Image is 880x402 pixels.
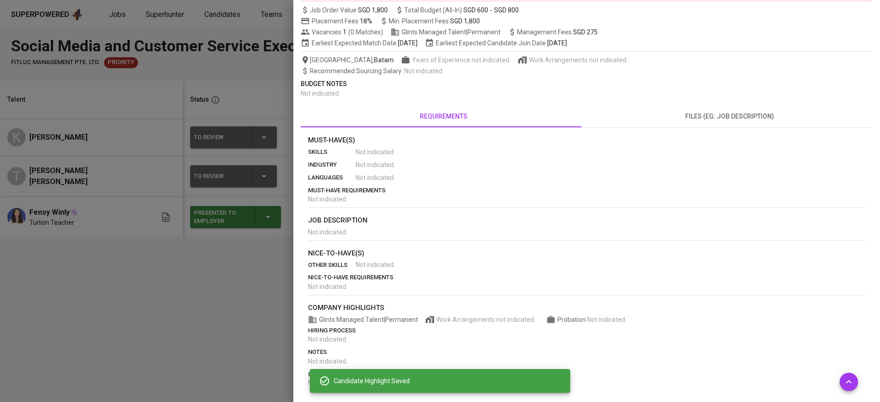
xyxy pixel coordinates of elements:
span: Work Arrangements not indicated. [436,315,535,324]
span: Probation [557,316,587,323]
span: Not indicated . [404,67,444,75]
span: Not indicated . [308,336,347,343]
span: 18% [360,17,372,25]
span: [DATE] [398,38,418,48]
span: Earliest Expected Match Date [301,38,418,48]
span: Not indicated . [356,160,395,169]
p: languages [308,173,356,182]
span: SGD 1,800 [358,5,388,15]
span: Not indicated . [308,196,347,203]
span: [DATE] [547,38,567,48]
span: Vacancies ( 0 Matches ) [301,27,383,37]
span: Management Fees [517,28,598,36]
span: Not indicated . [301,90,340,97]
span: Recommended Sourcing Salary : [310,67,404,75]
span: SGD 1,800 [450,17,480,25]
span: files (eg: job description) [592,111,867,122]
span: Glints Managed Talent | Permanent [390,27,500,37]
span: Work Arrangements not indicated. [529,55,628,65]
p: job description [308,215,865,226]
span: - [490,5,492,15]
span: Not indicated . [356,173,395,182]
span: Not indicated . [308,358,347,365]
span: SGD 800 [494,5,519,15]
span: Placement Fees [312,17,372,25]
span: Glints Managed Talent | Permanent [308,315,418,324]
p: other skills [308,261,356,270]
span: Years of Experience not indicated. [412,55,511,65]
span: Not indicated . [308,379,347,386]
p: must-have requirements [308,186,865,195]
span: Not indicated . [308,283,347,290]
span: requirements [306,111,581,122]
span: SGD 600 [463,5,488,15]
span: SGD 275 [573,28,598,36]
span: Not indicated . [356,260,395,269]
span: 1 [341,27,346,37]
p: skills [308,147,356,157]
p: company benefits [308,369,865,379]
p: Must-Have(s) [308,135,865,146]
span: Not indicated . [356,147,395,157]
span: Total Budget (All-In) [395,5,519,15]
span: Not indicated . [587,316,627,323]
span: Batam [374,55,394,65]
p: industry [308,160,356,169]
p: nice-to-have(s) [308,248,865,259]
span: Min. Placement Fees [389,17,480,25]
p: company highlights [308,303,865,313]
p: hiring process [308,326,865,335]
span: [GEOGRAPHIC_DATA] , [301,55,394,65]
div: Candidate Highlight Saved [334,376,563,386]
p: nice-to-have requirements [308,273,865,282]
p: notes [308,348,865,357]
span: Earliest Expected Candidate Join Date [425,38,567,48]
p: Budget Notes [301,79,873,89]
span: Not indicated . [308,228,347,236]
span: Job Order Value [301,5,388,15]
